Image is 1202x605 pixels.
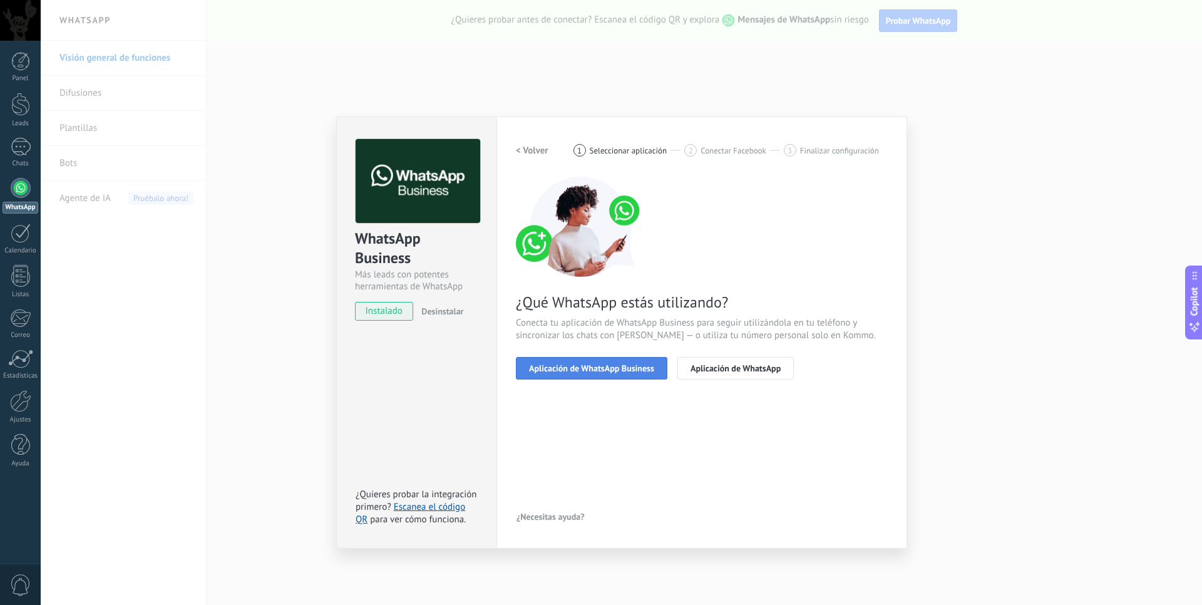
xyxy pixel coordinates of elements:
[3,291,39,299] div: Listas
[355,269,478,292] div: Más leads con potentes herramientas de WhatsApp
[691,364,781,373] span: Aplicación de WhatsApp
[356,139,480,224] img: logo_main.png
[788,145,792,156] span: 3
[355,229,478,269] div: WhatsApp Business
[3,331,39,339] div: Correo
[516,317,888,342] span: Conecta tu aplicación de WhatsApp Business para seguir utilizándola en tu teléfono y sincronizar ...
[516,292,888,312] span: ¿Qué WhatsApp estás utilizando?
[356,501,465,525] a: Escanea el código QR
[3,416,39,424] div: Ajustes
[516,512,585,521] span: ¿Necesitas ayuda?
[3,372,39,380] div: Estadísticas
[701,146,766,155] span: Conectar Facebook
[3,160,39,168] div: Chats
[421,306,463,317] span: Desinstalar
[516,145,548,157] h2: < Volver
[3,460,39,468] div: Ayuda
[689,145,693,156] span: 2
[516,139,548,162] button: < Volver
[3,75,39,83] div: Panel
[3,247,39,255] div: Calendario
[577,145,582,156] span: 1
[370,514,466,525] span: para ver cómo funciona.
[516,177,647,277] img: connect number
[1188,287,1201,316] span: Copilot
[416,302,463,321] button: Desinstalar
[356,302,413,321] span: instalado
[590,146,667,155] span: Seleccionar aplicación
[529,364,654,373] span: Aplicación de WhatsApp Business
[3,202,38,214] div: WhatsApp
[356,489,477,513] span: ¿Quieres probar la integración primero?
[677,357,794,380] button: Aplicación de WhatsApp
[516,357,667,380] button: Aplicación de WhatsApp Business
[516,507,585,526] button: ¿Necesitas ayuda?
[3,120,39,128] div: Leads
[800,146,879,155] span: Finalizar configuración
